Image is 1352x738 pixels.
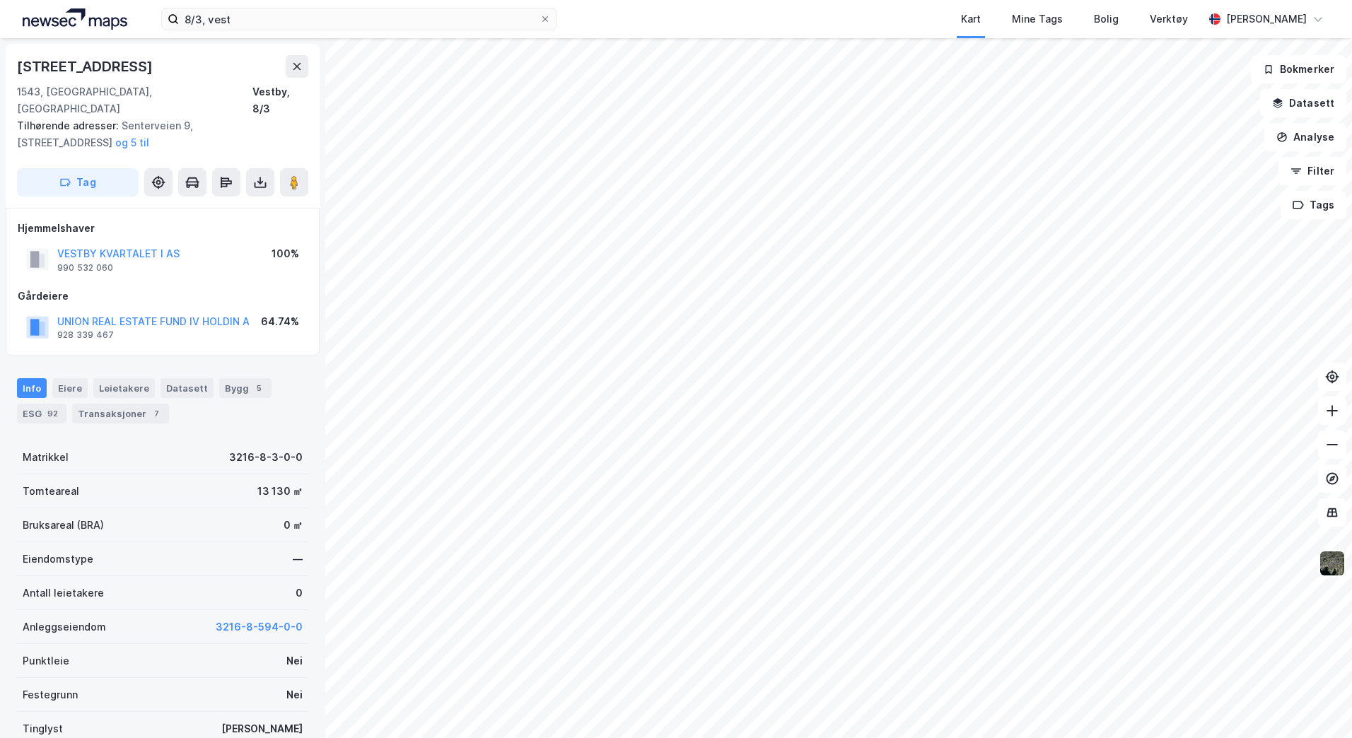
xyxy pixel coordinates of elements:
[961,11,981,28] div: Kart
[1281,670,1352,738] iframe: Chat Widget
[1094,11,1119,28] div: Bolig
[149,406,163,421] div: 7
[216,619,303,635] button: 3216-8-594-0-0
[23,720,63,737] div: Tinglyst
[1150,11,1188,28] div: Verktøy
[161,378,214,398] div: Datasett
[1278,157,1346,185] button: Filter
[1012,11,1063,28] div: Mine Tags
[1260,89,1346,117] button: Datasett
[23,652,69,669] div: Punktleie
[23,483,79,500] div: Tomteareal
[23,8,127,30] img: logo.a4113a55bc3d86da70a041830d287a7e.svg
[252,381,266,395] div: 5
[229,449,303,466] div: 3216-8-3-0-0
[261,313,299,330] div: 64.74%
[179,8,540,30] input: Søk på adresse, matrikkel, gårdeiere, leietakere eller personer
[72,404,169,423] div: Transaksjoner
[17,55,156,78] div: [STREET_ADDRESS]
[57,329,114,341] div: 928 339 467
[296,585,303,602] div: 0
[23,686,78,703] div: Festegrunn
[23,449,69,466] div: Matrikkel
[17,117,297,151] div: Senterveien 9, [STREET_ADDRESS]
[17,83,252,117] div: 1543, [GEOGRAPHIC_DATA], [GEOGRAPHIC_DATA]
[57,262,113,274] div: 990 532 060
[23,517,104,534] div: Bruksareal (BRA)
[257,483,303,500] div: 13 130 ㎡
[272,245,299,262] div: 100%
[45,406,61,421] div: 92
[23,551,93,568] div: Eiendomstype
[23,585,104,602] div: Antall leietakere
[17,168,139,197] button: Tag
[286,652,303,669] div: Nei
[252,83,308,117] div: Vestby, 8/3
[18,288,308,305] div: Gårdeiere
[52,378,88,398] div: Eiere
[1264,123,1346,151] button: Analyse
[1281,670,1352,738] div: Kontrollprogram for chat
[293,551,303,568] div: —
[17,378,47,398] div: Info
[17,119,122,131] span: Tilhørende adresser:
[284,517,303,534] div: 0 ㎡
[18,220,308,237] div: Hjemmelshaver
[1226,11,1307,28] div: [PERSON_NAME]
[221,720,303,737] div: [PERSON_NAME]
[17,404,66,423] div: ESG
[93,378,155,398] div: Leietakere
[23,619,106,635] div: Anleggseiendom
[1319,550,1346,577] img: 9k=
[1251,55,1346,83] button: Bokmerker
[1281,191,1346,219] button: Tags
[219,378,272,398] div: Bygg
[286,686,303,703] div: Nei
